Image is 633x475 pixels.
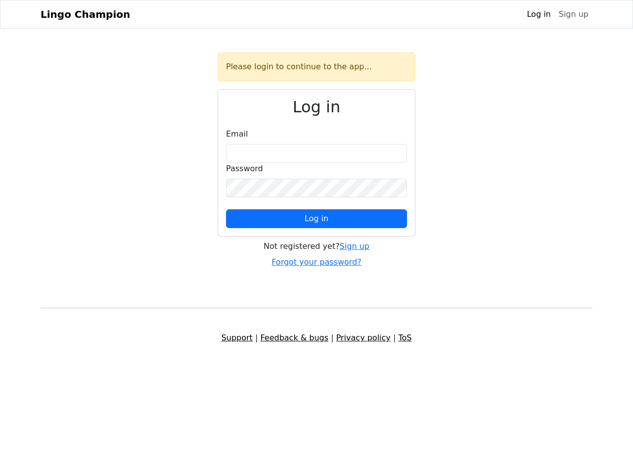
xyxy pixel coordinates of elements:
h2: Log in [226,97,407,116]
span: Log in [305,214,328,223]
a: Log in [523,4,554,24]
a: Sign up [555,4,592,24]
a: Support [222,333,253,342]
button: Log in [226,209,407,228]
a: Feedback & bugs [260,333,328,342]
div: | | | [35,332,598,344]
a: Forgot your password? [271,257,362,267]
a: ToS [398,333,411,342]
div: Please login to continue to the app... [218,52,415,81]
a: Privacy policy [336,333,391,342]
a: Sign up [340,241,369,251]
label: Email [226,128,248,140]
a: Lingo Champion [41,4,130,24]
div: Not registered yet? [218,240,415,252]
label: Password [226,163,263,175]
